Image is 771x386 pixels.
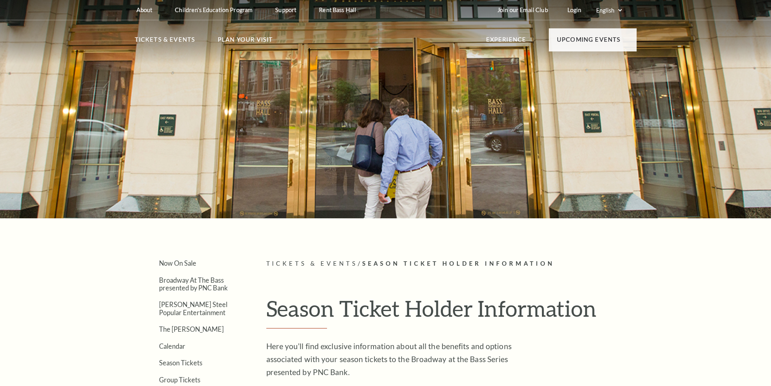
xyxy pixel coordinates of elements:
select: Select: [595,6,623,14]
p: Support [275,6,296,13]
p: Here you’ll find exclusive information about all the benefits and options associated with your se... [266,340,529,379]
a: [PERSON_NAME] Steel Popular Entertainment [159,301,227,316]
a: Calendar [159,342,185,350]
a: The [PERSON_NAME] [159,325,224,333]
span: Season Ticket Holder Information [362,260,554,267]
p: About [136,6,153,13]
span: Tickets & Events [266,260,358,267]
p: Upcoming Events [557,35,621,49]
p: Children's Education Program [175,6,253,13]
p: Rent Bass Hall [319,6,356,13]
a: Broadway At The Bass presented by PNC Bank [159,276,228,292]
p: Experience [486,35,527,49]
a: Now On Sale [159,259,196,267]
p: / [266,259,637,269]
a: Season Tickets [159,359,202,367]
p: Plan Your Visit [218,35,273,49]
h1: Season Ticket Holder Information [266,295,637,328]
p: Tickets & Events [135,35,195,49]
a: Group Tickets [159,376,200,384]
